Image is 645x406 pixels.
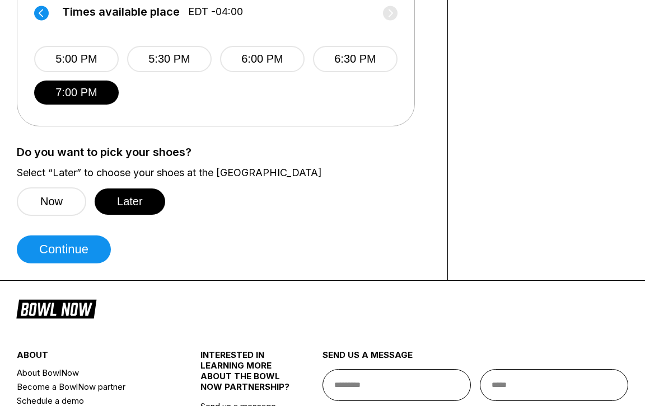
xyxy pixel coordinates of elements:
[34,46,119,72] button: 5:00 PM
[188,6,243,18] span: EDT -04:00
[322,350,628,369] div: send us a message
[95,188,165,215] button: Later
[62,6,180,18] span: Times available place
[17,350,170,366] div: about
[17,235,111,263] button: Continue
[200,350,292,401] div: INTERESTED IN LEARNING MORE ABOUT THE BOWL NOW PARTNERSHIP?
[17,366,170,380] a: About BowlNow
[17,167,431,179] label: Select “Later” to choose your shoes at the [GEOGRAPHIC_DATA]
[17,187,86,216] button: Now
[127,46,212,72] button: 5:30 PM
[220,46,305,72] button: 6:00 PM
[313,46,398,72] button: 6:30 PM
[17,146,431,158] label: Do you want to pick your shoes?
[17,380,170,394] a: Become a BowlNow partner
[34,81,119,105] button: 7:00 PM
